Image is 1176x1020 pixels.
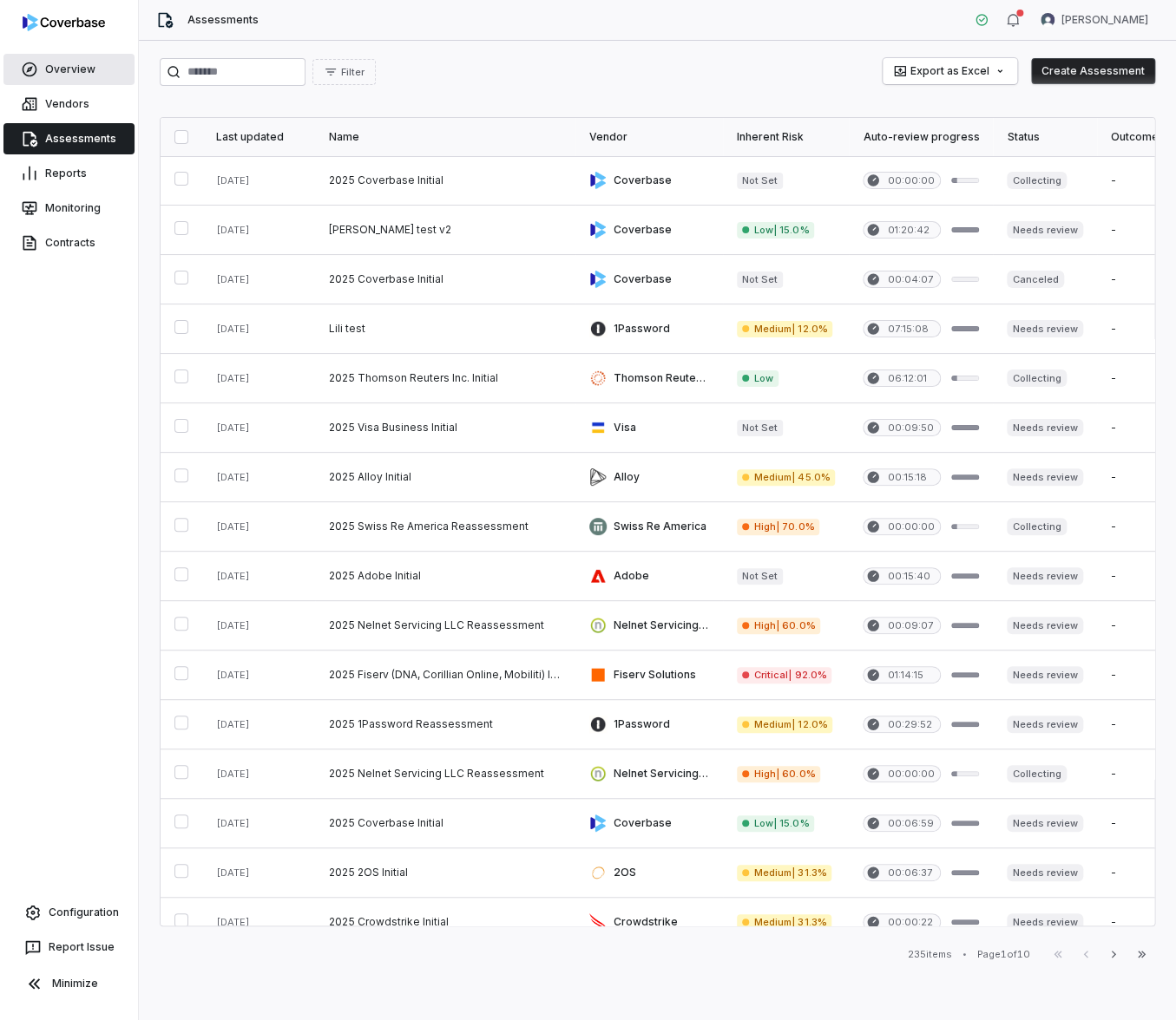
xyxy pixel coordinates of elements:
div: 235 items [908,948,952,961]
div: Outcome [1111,130,1176,144]
a: Configuration [7,897,131,928]
div: Vendor [589,130,709,144]
a: Reports [3,158,135,189]
div: • [962,948,967,960]
div: Auto-review progress [863,130,979,144]
button: Minimize [7,966,131,1001]
a: Overview [3,54,135,85]
button: Report Issue [7,932,131,963]
a: Contracts [3,227,135,258]
div: Name [329,130,562,144]
span: [PERSON_NAME] [1061,13,1148,27]
div: Status [1007,130,1082,144]
div: Last updated [216,130,301,144]
button: Export as Excel [883,58,1017,84]
div: Page 1 of 10 [977,948,1030,961]
img: logo-D7KZi-bG.svg [23,14,105,31]
button: Filter [312,59,376,85]
a: Assessments [3,123,135,154]
img: David Gold avatar [1041,13,1054,27]
a: Vendors [3,88,135,120]
a: Monitoring [3,193,135,224]
button: Create Assessment [1031,58,1155,84]
div: Inherent Risk [737,130,835,144]
span: Assessments [187,13,259,27]
button: David Gold avatar[PERSON_NAME] [1030,7,1159,33]
span: Filter [341,66,365,79]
